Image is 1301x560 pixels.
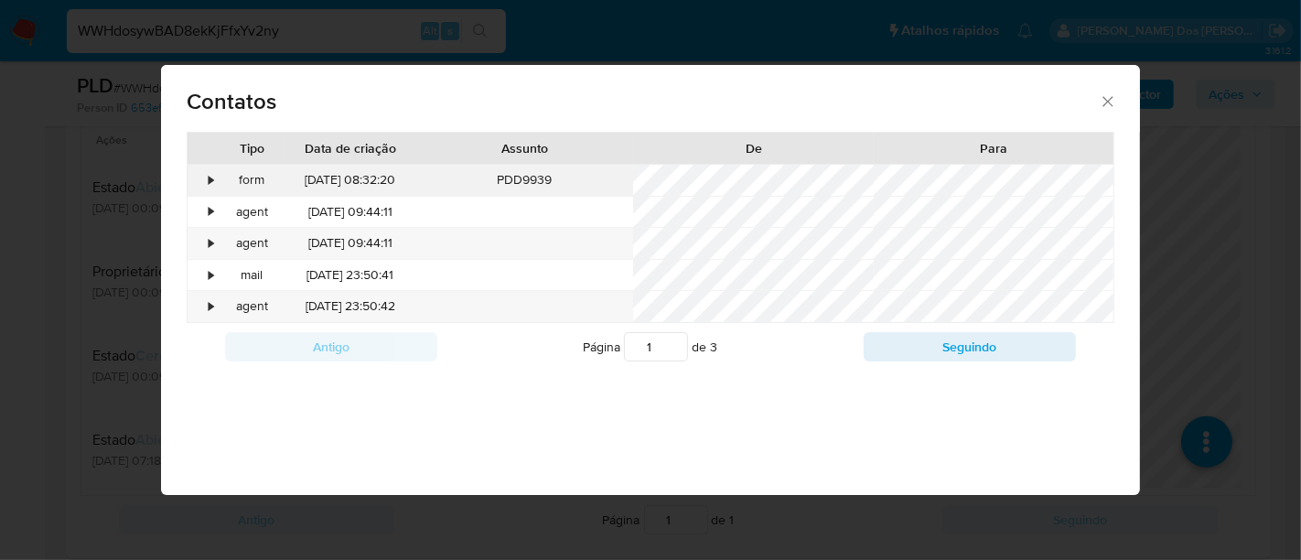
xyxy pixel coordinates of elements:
div: agent [220,197,285,228]
button: Antigo [225,332,438,361]
button: Seguindo [864,332,1077,361]
div: Data de criação [297,139,403,157]
div: • [210,297,214,316]
div: Para [887,139,1101,157]
div: mail [220,260,285,291]
div: [DATE] 08:32:20 [285,165,415,196]
div: [DATE] 23:50:41 [285,260,415,291]
span: 3 [710,338,717,356]
div: [DATE] 09:44:11 [285,197,415,228]
div: De [647,139,861,157]
div: • [210,234,214,253]
button: close [1099,92,1115,109]
div: • [210,266,214,285]
div: agent [220,228,285,259]
div: Tipo [232,139,273,157]
div: [DATE] 09:44:11 [285,228,415,259]
div: [DATE] 23:50:42 [285,291,415,322]
div: • [210,171,214,189]
span: Contatos [187,91,1099,113]
div: Assunto [428,139,620,157]
div: form [220,165,285,196]
div: PDD9939 [415,165,633,196]
span: Página de [583,332,717,361]
div: agent [220,291,285,322]
div: • [210,203,214,221]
